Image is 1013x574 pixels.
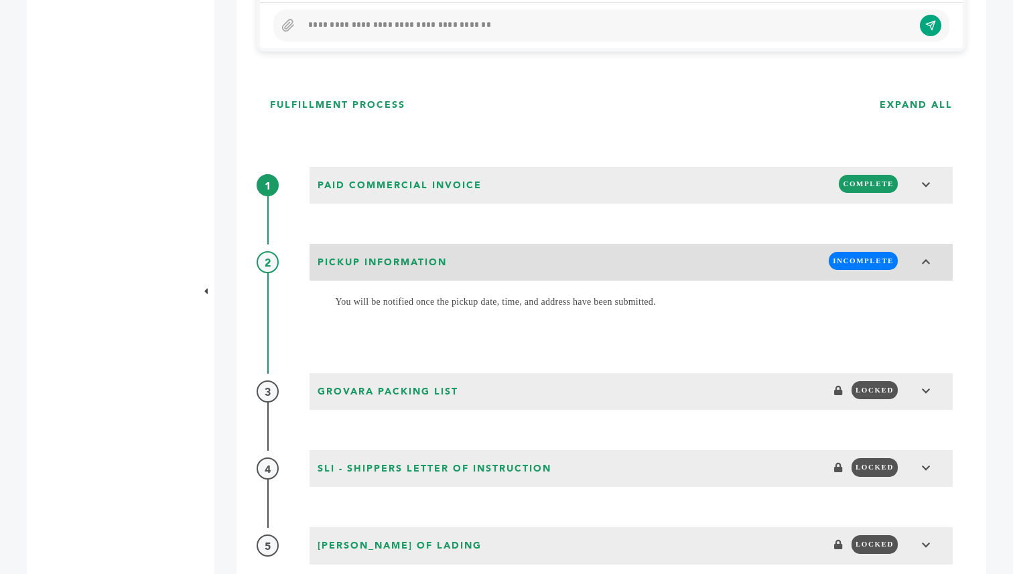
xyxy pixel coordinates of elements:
[852,381,898,399] span: LOCKED
[314,535,486,557] span: [PERSON_NAME] of Lading
[829,252,898,270] span: INCOMPLETE
[314,252,451,273] span: Pickup Information
[852,535,898,553] span: LOCKED
[839,175,898,193] span: COMPLETE
[335,297,655,307] span: You will be notified once the pickup date, time, and address have been submitted.
[314,381,462,403] span: Grovara Packing List
[314,458,555,480] span: SLI - Shippers Letter of Instruction
[314,175,486,196] span: Paid Commercial Invoice
[270,98,405,112] h3: FULFILLMENT PROCESS
[852,458,898,476] span: LOCKED
[880,98,953,112] h3: EXPAND ALL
